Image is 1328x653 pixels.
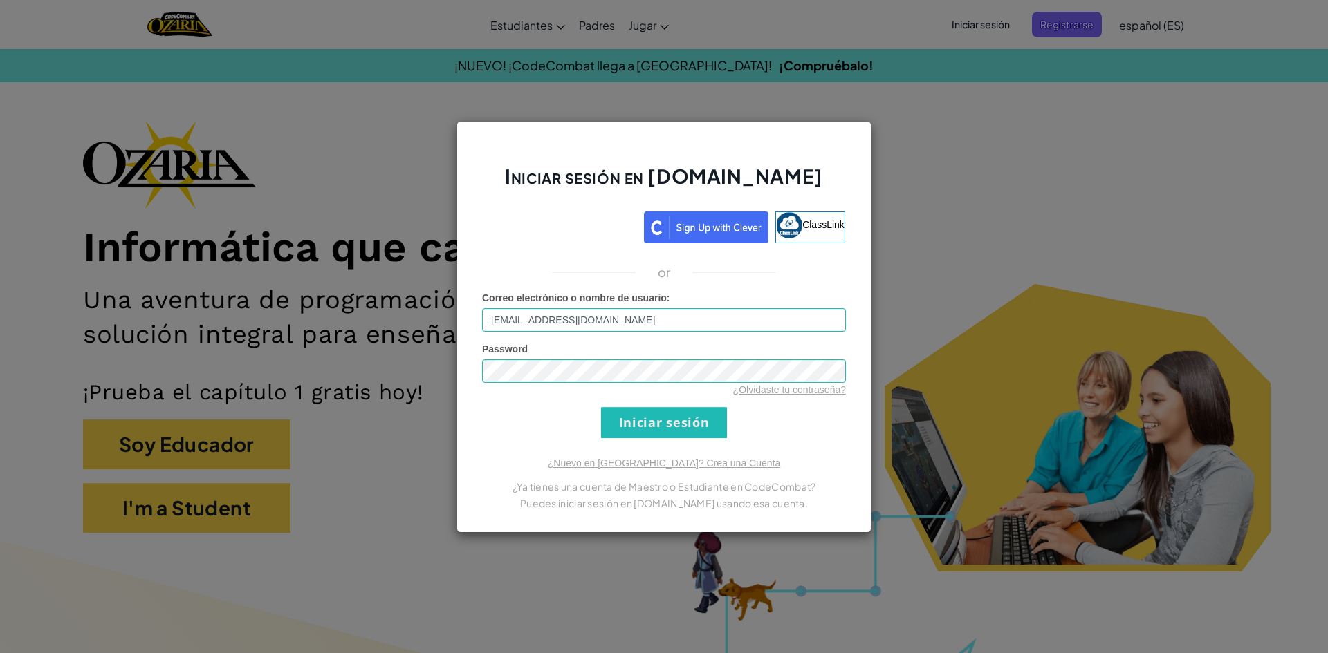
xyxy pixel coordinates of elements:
[776,212,802,238] img: classlink-logo-small.png
[644,211,768,243] img: clever_sso_button@2x.png
[658,264,671,281] p: or
[482,478,846,495] p: ¿Ya tienes una cuenta de Maestro o Estudiante en CodeCombat?
[733,384,846,395] a: ¿Olvidaste tu contraseña?
[548,457,780,469] a: ¿Nuevo en [GEOGRAPHIC_DATA]? Crea una Cuenta
[482,495,846,511] p: Puedes iniciar sesión en [DOMAIN_NAME] usando esa cuenta.
[601,407,727,438] input: Iniciar sesión
[476,210,644,240] iframe: Botón Iniciar sesión con Google
[482,292,667,303] span: Correo electrónico o nombre de usuario
[802,218,845,229] span: ClassLink
[482,343,528,354] span: Password
[482,291,670,305] label: :
[482,163,846,203] h2: Iniciar sesión en [DOMAIN_NAME]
